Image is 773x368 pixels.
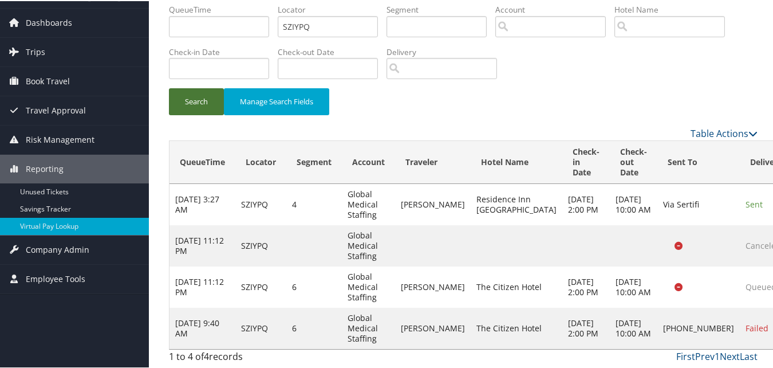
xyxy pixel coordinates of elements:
a: Prev [695,349,715,362]
span: Dashboards [26,7,72,36]
span: Reporting [26,154,64,182]
th: QueueTime: activate to sort column ascending [169,140,235,183]
a: First [676,349,695,362]
a: Last [740,349,758,362]
td: [DATE] 11:12 PM [169,265,235,307]
span: Book Travel [26,66,70,95]
td: Global Medical Staffing [342,224,395,265]
span: Employee Tools [26,264,85,292]
td: [DATE] 2:00 PM [562,183,610,224]
span: 4 [204,349,209,362]
td: [PHONE_NUMBER] [657,307,740,348]
a: Table Actions [691,126,758,139]
td: [DATE] 10:00 AM [610,307,657,348]
td: [DATE] 10:00 AM [610,265,657,307]
label: Segment [386,3,495,14]
button: Search [169,87,224,114]
th: Segment: activate to sort column ascending [286,140,342,183]
a: Next [720,349,740,362]
span: Failed [746,322,768,332]
td: [PERSON_NAME] [395,183,471,224]
td: [DATE] 9:40 AM [169,307,235,348]
label: Account [495,3,614,14]
td: SZIYPQ [235,224,286,265]
td: Global Medical Staffing [342,183,395,224]
td: Global Medical Staffing [342,307,395,348]
td: 6 [286,265,342,307]
th: Account: activate to sort column ascending [342,140,395,183]
td: SZIYPQ [235,265,286,307]
div: 1 to 4 of records [169,349,303,368]
span: Sent [746,198,763,209]
span: Company Admin [26,234,89,263]
a: 1 [715,349,720,362]
td: [PERSON_NAME] [395,265,471,307]
td: [DATE] 11:12 PM [169,224,235,265]
span: Travel Approval [26,95,86,124]
label: Check-in Date [169,45,278,57]
span: Trips [26,37,45,65]
td: Via Sertifi [657,183,740,224]
button: Manage Search Fields [224,87,329,114]
td: 4 [286,183,342,224]
td: SZIYPQ [235,183,286,224]
td: [PERSON_NAME] [395,307,471,348]
th: Check-out Date: activate to sort column ascending [610,140,657,183]
th: Locator: activate to sort column ascending [235,140,286,183]
th: Sent To: activate to sort column ascending [657,140,740,183]
td: [DATE] 2:00 PM [562,265,610,307]
label: Hotel Name [614,3,733,14]
td: [DATE] 3:27 AM [169,183,235,224]
td: SZIYPQ [235,307,286,348]
label: Check-out Date [278,45,386,57]
td: Global Medical Staffing [342,265,395,307]
th: Check-in Date: activate to sort column ascending [562,140,610,183]
label: Delivery [386,45,506,57]
td: [DATE] 2:00 PM [562,307,610,348]
td: Residence Inn [GEOGRAPHIC_DATA] [471,183,562,224]
td: 6 [286,307,342,348]
td: The Citizen Hotel [471,265,562,307]
label: QueueTime [169,3,278,14]
th: Traveler: activate to sort column ascending [395,140,471,183]
label: Locator [278,3,386,14]
td: [DATE] 10:00 AM [610,183,657,224]
th: Hotel Name: activate to sort column ascending [471,140,562,183]
span: Risk Management [26,124,94,153]
td: The Citizen Hotel [471,307,562,348]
